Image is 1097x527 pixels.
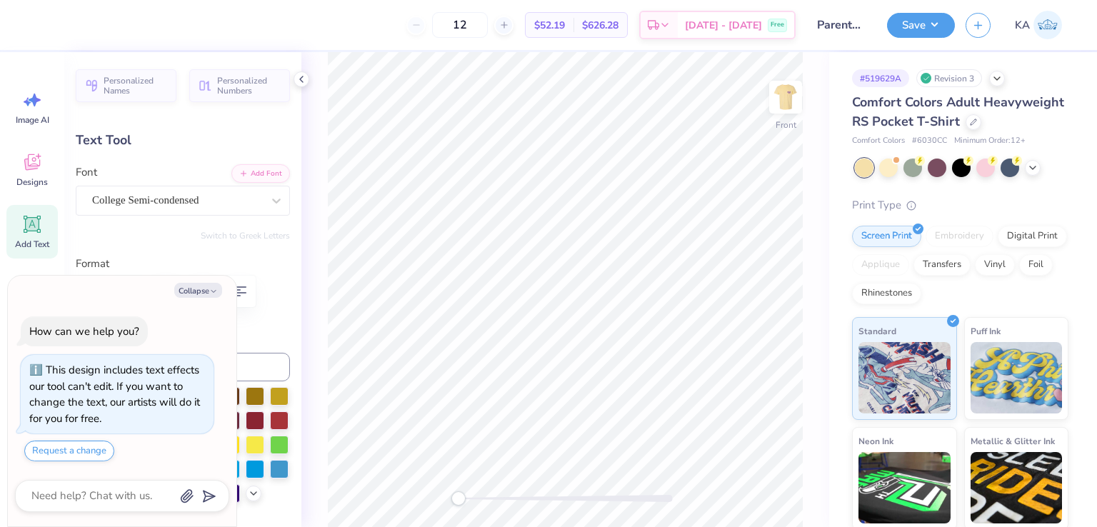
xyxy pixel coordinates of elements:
div: Accessibility label [451,491,466,506]
div: Text Tool [76,131,290,150]
span: Image AI [16,114,49,126]
button: Save [887,13,955,38]
button: Personalized Names [76,69,176,102]
button: Personalized Numbers [189,69,290,102]
span: Neon Ink [858,433,893,448]
span: $626.28 [582,18,618,33]
div: Foil [1019,254,1053,276]
img: Neon Ink [858,452,951,523]
div: How can we help you? [29,324,139,338]
img: Front [771,83,800,111]
div: Applique [852,254,909,276]
label: Font [76,164,97,181]
img: Puff Ink [971,342,1063,413]
img: Standard [858,342,951,413]
input: Untitled Design [806,11,876,39]
a: KA [1008,11,1068,39]
span: $52.19 [534,18,565,33]
img: Kian Alfred Vargas [1033,11,1062,39]
span: Free [771,20,784,30]
label: Format [76,256,290,272]
span: Comfort Colors Adult Heavyweight RS Pocket T-Shirt [852,94,1064,130]
span: Designs [16,176,48,188]
div: Vinyl [975,254,1015,276]
span: Puff Ink [971,323,1001,338]
span: # 6030CC [912,135,947,147]
button: Collapse [174,283,222,298]
div: Screen Print [852,226,921,247]
div: Embroidery [926,226,993,247]
button: Switch to Greek Letters [201,230,290,241]
button: Request a change [24,441,114,461]
span: Comfort Colors [852,135,905,147]
img: Metallic & Glitter Ink [971,452,1063,523]
div: Revision 3 [916,69,982,87]
div: Front [776,119,796,131]
span: Metallic & Glitter Ink [971,433,1055,448]
input: – – [432,12,488,38]
span: Personalized Names [104,76,168,96]
div: Rhinestones [852,283,921,304]
div: Transfers [913,254,971,276]
span: Personalized Numbers [217,76,281,96]
span: [DATE] - [DATE] [685,18,762,33]
span: Standard [858,323,896,338]
button: Add Font [231,164,290,183]
div: This design includes text effects our tool can't edit. If you want to change the text, our artist... [29,363,200,426]
span: Minimum Order: 12 + [954,135,1026,147]
span: Add Text [15,239,49,250]
span: KA [1015,17,1030,34]
div: Digital Print [998,226,1067,247]
div: Print Type [852,197,1068,214]
div: # 519629A [852,69,909,87]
